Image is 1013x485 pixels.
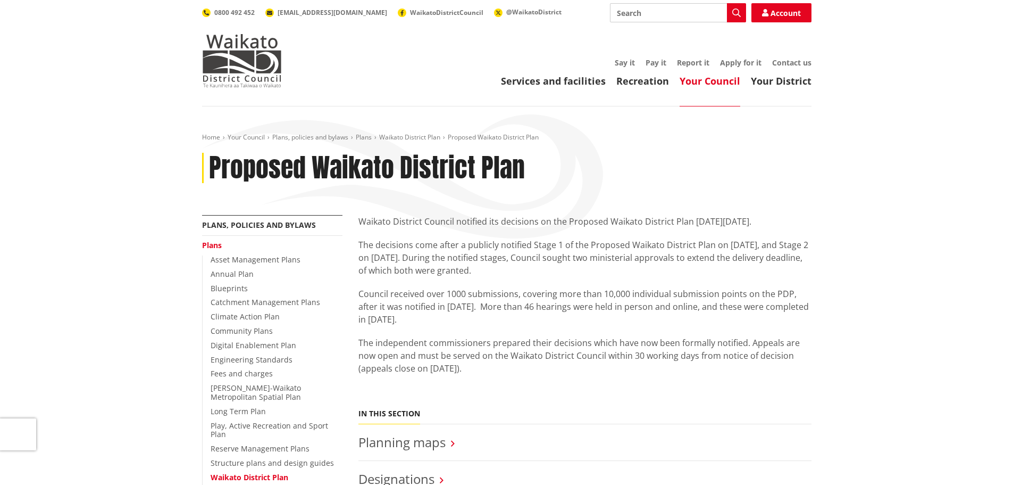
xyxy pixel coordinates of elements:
span: Proposed Waikato District Plan [448,133,539,142]
a: Long Term Plan [211,406,266,416]
a: Annual Plan [211,269,254,279]
a: @WaikatoDistrict [494,7,562,17]
a: Catchment Management Plans [211,297,320,307]
a: [EMAIL_ADDRESS][DOMAIN_NAME] [265,8,387,17]
a: Planning maps [358,433,446,451]
span: 0800 492 452 [214,8,255,17]
h5: In this section [358,409,420,418]
a: Climate Action Plan [211,311,280,322]
a: Report it [677,57,709,68]
a: Community Plans [211,326,273,336]
p: The independent commissioners prepared their decisions which have now been formally notified. App... [358,336,811,375]
a: Apply for it [720,57,761,68]
a: Say it [615,57,635,68]
a: Engineering Standards [211,355,292,365]
a: Waikato District Plan [379,133,440,142]
a: 0800 492 452 [202,8,255,17]
a: Reserve Management Plans [211,443,309,454]
a: Play, Active Recreation and Sport Plan [211,421,328,440]
span: [EMAIL_ADDRESS][DOMAIN_NAME] [278,8,387,17]
a: Your District [751,75,811,87]
a: Home [202,133,220,142]
a: [PERSON_NAME]-Waikato Metropolitan Spatial Plan [211,383,301,402]
p: Council received over 1000 submissions, covering more than 10,000 individual submission points on... [358,287,811,326]
a: Your Council [228,133,265,142]
h1: Proposed Waikato District Plan [209,153,525,184]
a: Plans [202,240,222,250]
a: Pay it [646,57,666,68]
a: Asset Management Plans [211,254,300,265]
img: Waikato District Council - Te Kaunihera aa Takiwaa o Waikato [202,34,282,87]
a: Your Council [680,75,740,87]
nav: breadcrumb [202,133,811,142]
a: WaikatoDistrictCouncil [398,8,483,17]
a: Plans [356,133,372,142]
input: Search input [610,3,746,22]
span: WaikatoDistrictCouncil [410,8,483,17]
p: The decisions come after a publicly notified Stage 1 of the Proposed Waikato District Plan on [DA... [358,239,811,277]
a: Services and facilities [501,75,606,87]
a: Plans, policies and bylaws [272,133,348,142]
a: Fees and charges [211,368,273,379]
a: Structure plans and design guides [211,458,334,468]
a: Waikato District Plan [211,472,288,482]
span: @WaikatoDistrict [506,7,562,17]
a: Plans, policies and bylaws [202,220,316,230]
a: Blueprints [211,283,248,293]
a: Contact us [772,57,811,68]
p: Waikato District Council notified its decisions on the Proposed Waikato District Plan [DATE][DATE]. [358,215,811,228]
a: Recreation [616,75,669,87]
a: Account [751,3,811,22]
a: Digital Enablement Plan [211,340,296,350]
